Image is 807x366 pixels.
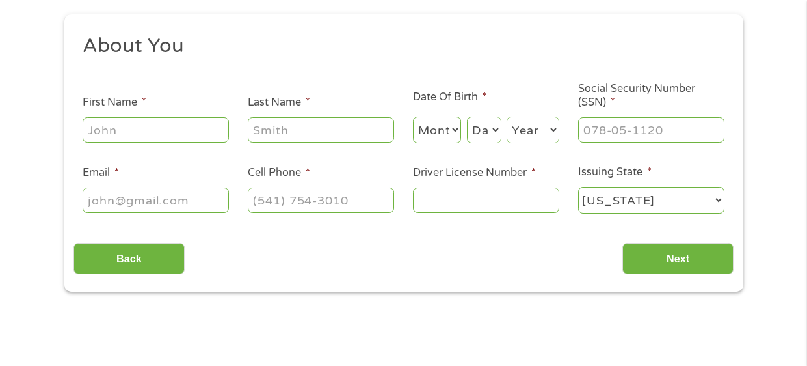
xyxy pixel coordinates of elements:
[83,117,229,142] input: John
[83,96,146,109] label: First Name
[73,243,185,275] input: Back
[578,82,724,109] label: Social Security Number (SSN)
[83,188,229,212] input: john@gmail.com
[622,243,734,275] input: Next
[413,166,536,180] label: Driver License Number
[83,33,715,59] h2: About You
[248,188,394,212] input: (541) 754-3010
[248,166,310,180] label: Cell Phone
[248,96,310,109] label: Last Name
[83,166,119,180] label: Email
[578,117,724,142] input: 078-05-1120
[413,91,487,104] label: Date Of Birth
[248,117,394,142] input: Smith
[578,165,652,179] label: Issuing State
